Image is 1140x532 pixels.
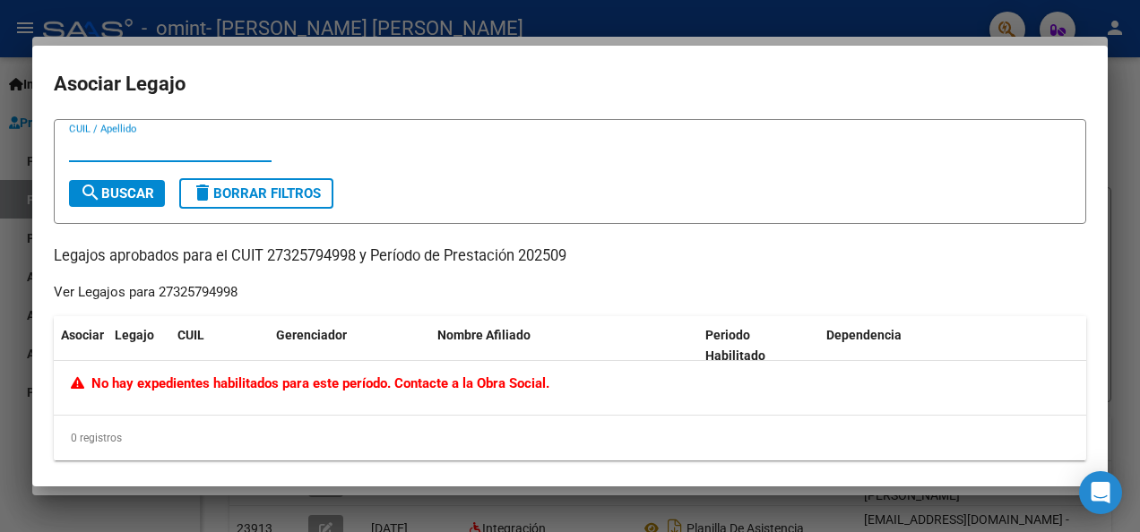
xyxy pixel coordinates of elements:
datatable-header-cell: Legajo [108,316,170,375]
button: Buscar [69,180,165,207]
h2: Asociar Legajo [54,67,1086,101]
span: Buscar [80,185,154,202]
span: Legajo [115,328,154,342]
span: CUIL [177,328,204,342]
datatable-header-cell: Dependencia [819,316,1087,375]
span: Dependencia [826,328,902,342]
div: Open Intercom Messenger [1079,471,1122,514]
datatable-header-cell: Nombre Afiliado [430,316,698,375]
span: Periodo Habilitado [705,328,765,363]
div: Ver Legajos para 27325794998 [54,282,237,303]
div: 0 registros [54,416,1086,460]
datatable-header-cell: Periodo Habilitado [698,316,819,375]
datatable-header-cell: Gerenciador [269,316,430,375]
button: Borrar Filtros [179,178,333,209]
datatable-header-cell: Asociar [54,316,108,375]
mat-icon: delete [192,182,213,203]
p: Legajos aprobados para el CUIT 27325794998 y Período de Prestación 202509 [54,245,1086,268]
span: Gerenciador [276,328,347,342]
span: No hay expedientes habilitados para este período. Contacte a la Obra Social. [71,375,549,391]
span: Nombre Afiliado [437,328,531,342]
mat-icon: search [80,182,101,203]
datatable-header-cell: CUIL [170,316,269,375]
span: Borrar Filtros [192,185,321,202]
span: Asociar [61,328,104,342]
